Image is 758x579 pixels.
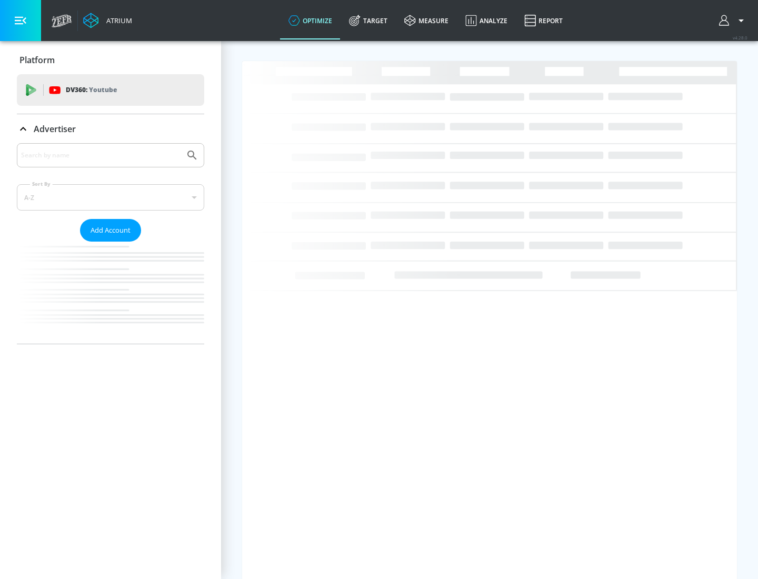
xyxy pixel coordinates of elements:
[30,181,53,187] label: Sort By
[17,45,204,75] div: Platform
[457,2,516,39] a: Analyze
[21,148,181,162] input: Search by name
[80,219,141,242] button: Add Account
[17,184,204,211] div: A-Z
[280,2,341,39] a: optimize
[102,16,132,25] div: Atrium
[83,13,132,28] a: Atrium
[19,54,55,66] p: Platform
[396,2,457,39] a: measure
[17,143,204,344] div: Advertiser
[34,123,76,135] p: Advertiser
[516,2,571,39] a: Report
[17,74,204,106] div: DV360: Youtube
[733,35,747,41] span: v 4.28.0
[66,84,117,96] p: DV360:
[341,2,396,39] a: Target
[89,84,117,95] p: Youtube
[17,242,204,344] nav: list of Advertiser
[91,224,131,236] span: Add Account
[17,114,204,144] div: Advertiser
